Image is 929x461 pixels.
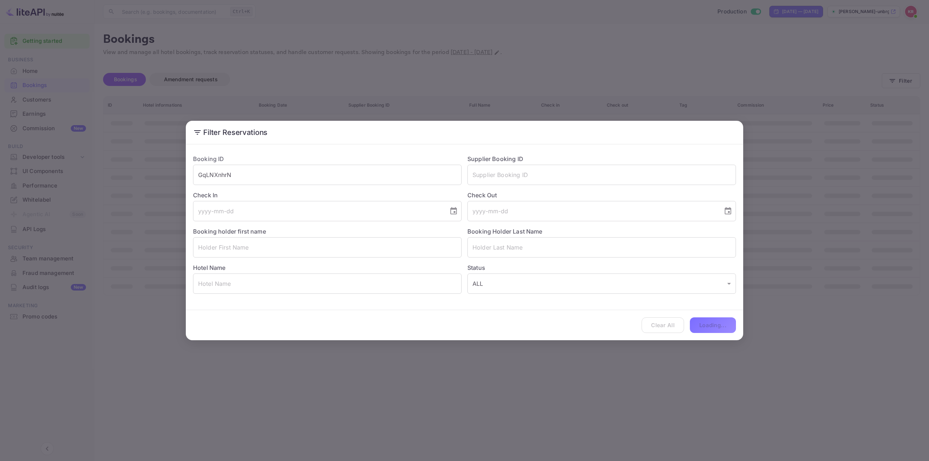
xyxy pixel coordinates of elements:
[467,273,736,294] div: ALL
[193,228,266,235] label: Booking holder first name
[446,204,461,218] button: Choose date
[193,273,462,294] input: Hotel Name
[467,237,736,258] input: Holder Last Name
[467,201,718,221] input: yyyy-mm-dd
[467,191,736,199] label: Check Out
[721,204,735,218] button: Choose date
[467,228,543,235] label: Booking Holder Last Name
[193,237,462,258] input: Holder First Name
[467,165,736,185] input: Supplier Booking ID
[193,165,462,185] input: Booking ID
[193,191,462,199] label: Check In
[193,264,226,271] label: Hotel Name
[467,263,736,272] label: Status
[193,155,224,162] label: Booking ID
[193,201,443,221] input: yyyy-mm-dd
[186,121,743,144] h2: Filter Reservations
[467,155,523,162] label: Supplier Booking ID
